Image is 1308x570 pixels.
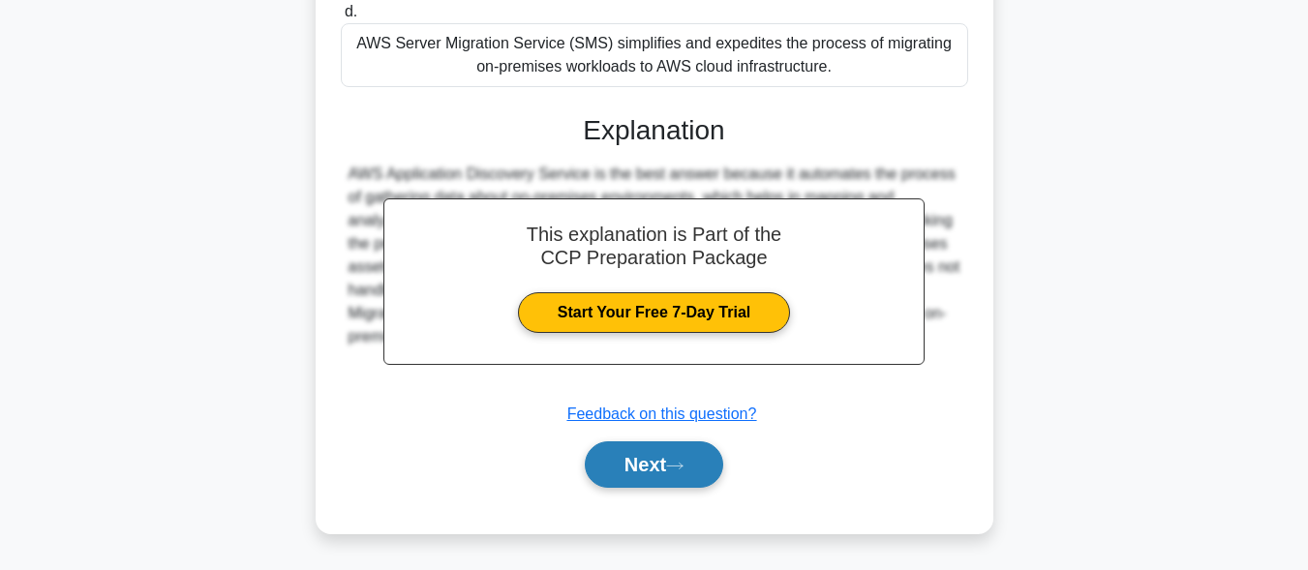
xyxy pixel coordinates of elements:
a: Start Your Free 7-Day Trial [518,292,790,333]
h3: Explanation [352,114,957,147]
span: d. [345,3,357,19]
button: Next [585,441,723,488]
div: AWS Application Discovery Service is the best answer because it automates the process of gatherin... [349,163,960,348]
a: Feedback on this question? [567,405,757,422]
div: AWS Server Migration Service (SMS) simplifies and expedites the process of migrating on-premises ... [341,23,968,87]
